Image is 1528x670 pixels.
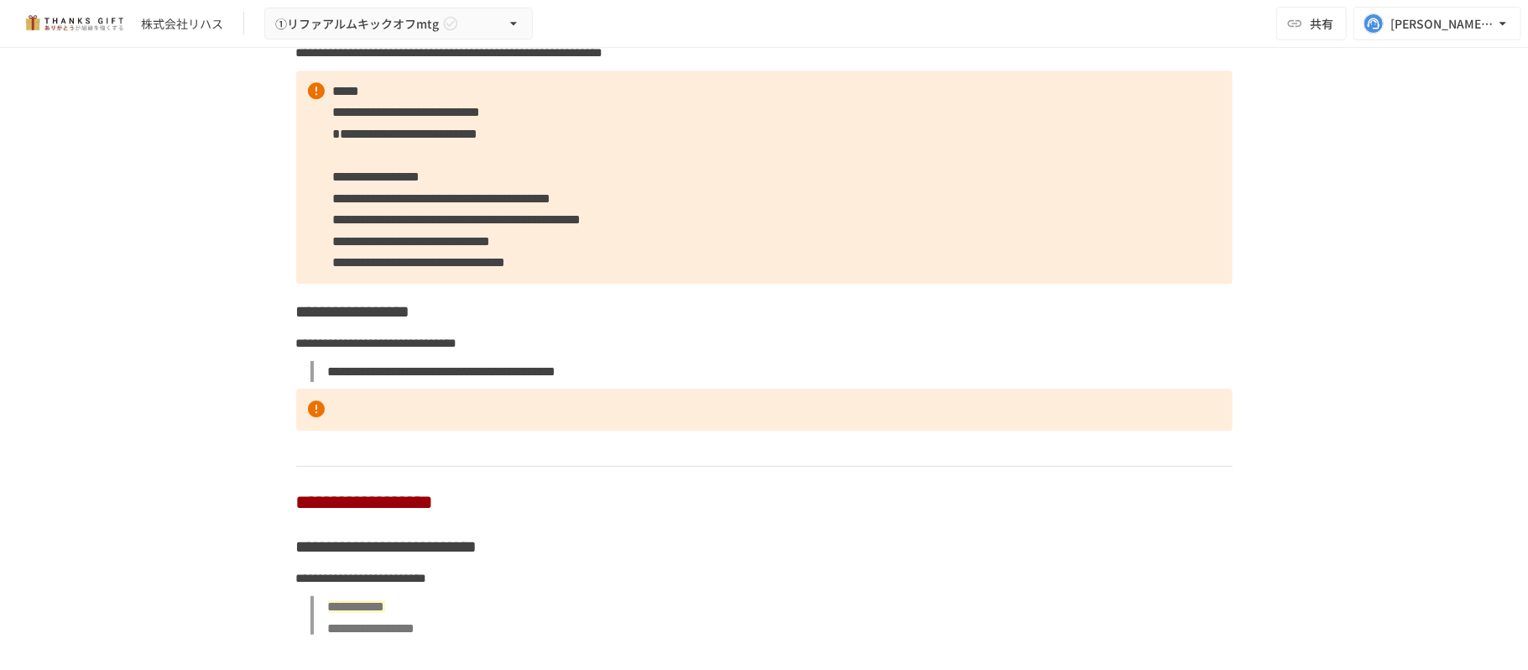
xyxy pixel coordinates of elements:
span: 共有 [1310,14,1333,33]
button: [PERSON_NAME][EMAIL_ADDRESS][DOMAIN_NAME] [1353,7,1521,40]
div: [PERSON_NAME][EMAIL_ADDRESS][DOMAIN_NAME] [1390,13,1494,34]
button: 共有 [1276,7,1347,40]
button: ①リファアルムキックオフmtg [264,8,533,40]
img: mMP1OxWUAhQbsRWCurg7vIHe5HqDpP7qZo7fRoNLXQh [20,10,128,37]
div: 株式会社リハス [141,15,223,33]
span: ①リファアルムキックオフmtg [275,13,439,34]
